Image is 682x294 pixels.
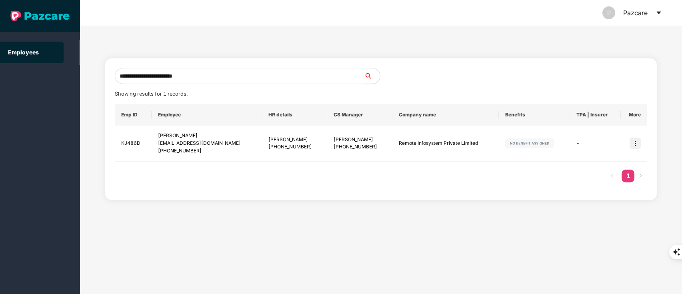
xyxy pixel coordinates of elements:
[262,104,327,126] th: HR details
[392,104,499,126] th: Company name
[656,10,662,16] span: caret-down
[630,138,641,149] img: icon
[364,68,380,84] button: search
[610,173,614,178] span: left
[634,170,647,182] button: right
[621,104,648,126] th: More
[152,104,262,126] th: Employee
[268,136,321,144] div: [PERSON_NAME]
[268,143,321,151] div: [PHONE_NUMBER]
[570,104,621,126] th: TPA | Insurer
[499,104,570,126] th: Benefits
[638,173,643,178] span: right
[607,6,611,19] span: P
[505,138,554,148] img: svg+xml;base64,PHN2ZyB4bWxucz0iaHR0cDovL3d3dy53My5vcmcvMjAwMC9zdmciIHdpZHRoPSIxMjIiIGhlaWdodD0iMj...
[115,126,152,162] td: KJ486D
[606,170,618,182] li: Previous Page
[634,170,647,182] li: Next Page
[392,126,499,162] td: Remote Infosystem Private Limited
[622,170,634,182] a: 1
[576,140,614,147] div: -
[158,147,256,155] div: [PHONE_NUMBER]
[115,91,188,97] span: Showing results for 1 records.
[364,73,380,79] span: search
[115,104,152,126] th: Emp ID
[606,170,618,182] button: left
[8,49,39,56] a: Employees
[158,132,256,140] div: [PERSON_NAME]
[334,143,386,151] div: [PHONE_NUMBER]
[327,104,392,126] th: CS Manager
[334,136,386,144] div: [PERSON_NAME]
[158,140,256,147] div: [EMAIL_ADDRESS][DOMAIN_NAME]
